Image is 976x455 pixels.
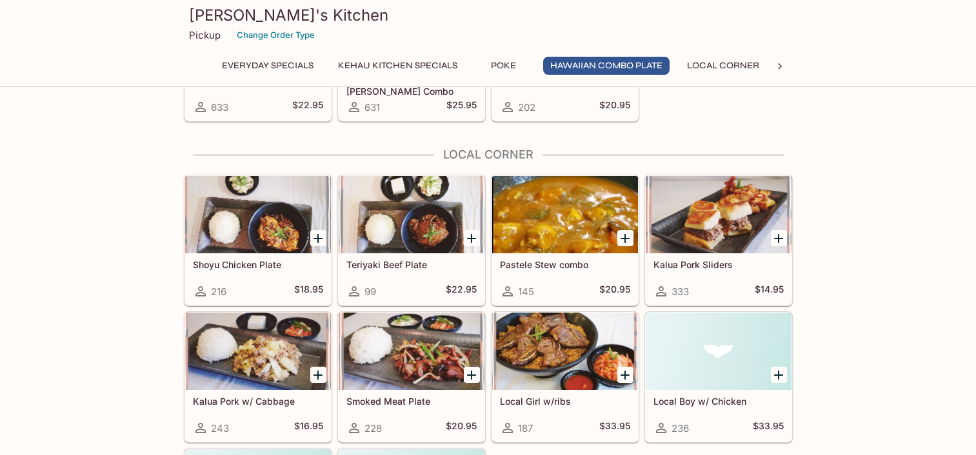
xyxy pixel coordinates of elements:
[599,284,630,299] h5: $20.95
[231,25,321,45] button: Change Order Type
[492,176,638,253] div: Pastele Stew combo
[646,176,792,253] div: Kalua Pork Sliders
[339,313,484,390] div: Smoked Meat Plate
[500,259,630,270] h5: Pastele Stew combo
[211,422,229,434] span: 243
[310,367,326,383] button: Add Kalua Pork w/ Cabbage
[364,422,382,434] span: 228
[446,99,477,115] h5: $25.95
[184,175,332,305] a: Shoyu Chicken Plate216$18.95
[446,420,477,436] h5: $20.95
[294,284,323,299] h5: $18.95
[646,313,792,390] div: Local Boy w/ Chicken
[193,396,323,407] h5: Kalua Pork w/ Cabbage
[193,259,323,270] h5: Shoyu Chicken Plate
[464,230,480,246] button: Add Teriyaki Beef Plate
[446,284,477,299] h5: $22.95
[185,313,331,390] div: Kalua Pork w/ Cabbage
[364,101,380,113] span: 631
[364,286,376,298] span: 99
[184,148,793,162] h4: Local Corner
[680,57,766,75] button: Local Corner
[294,420,323,436] h5: $16.95
[617,230,633,246] button: Add Pastele Stew combo
[339,176,484,253] div: Teriyaki Beef Plate
[211,101,228,113] span: 633
[672,422,689,434] span: 236
[518,422,533,434] span: 187
[653,259,784,270] h5: Kalua Pork Sliders
[500,396,630,407] h5: Local Girl w/ribs
[518,286,534,298] span: 145
[518,101,535,113] span: 202
[755,284,784,299] h5: $14.95
[492,313,638,390] div: Local Girl w/ribs
[492,175,639,305] a: Pastele Stew combo145$20.95
[617,367,633,383] button: Add Local Girl w/ribs
[599,420,630,436] h5: $33.95
[338,175,485,305] a: Teriyaki Beef Plate99$22.95
[310,230,326,246] button: Add Shoyu Chicken Plate
[292,99,323,115] h5: $22.95
[653,396,784,407] h5: Local Boy w/ Chicken
[771,367,787,383] button: Add Local Boy w/ Chicken
[464,367,480,383] button: Add Smoked Meat Plate
[672,286,689,298] span: 333
[215,57,321,75] button: Everyday Specials
[475,57,533,75] button: Poke
[189,29,221,41] p: Pickup
[543,57,670,75] button: Hawaiian Combo Plate
[645,312,792,442] a: Local Boy w/ Chicken236$33.95
[211,286,226,298] span: 216
[771,230,787,246] button: Add Kalua Pork Sliders
[492,312,639,442] a: Local Girl w/ribs187$33.95
[331,57,464,75] button: Kehau Kitchen Specials
[346,259,477,270] h5: Teriyaki Beef Plate
[338,312,485,442] a: Smoked Meat Plate228$20.95
[185,176,331,253] div: Shoyu Chicken Plate
[753,420,784,436] h5: $33.95
[189,5,788,25] h3: [PERSON_NAME]'s Kitchen
[346,396,477,407] h5: Smoked Meat Plate
[599,99,630,115] h5: $20.95
[184,312,332,442] a: Kalua Pork w/ Cabbage243$16.95
[645,175,792,305] a: Kalua Pork Sliders333$14.95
